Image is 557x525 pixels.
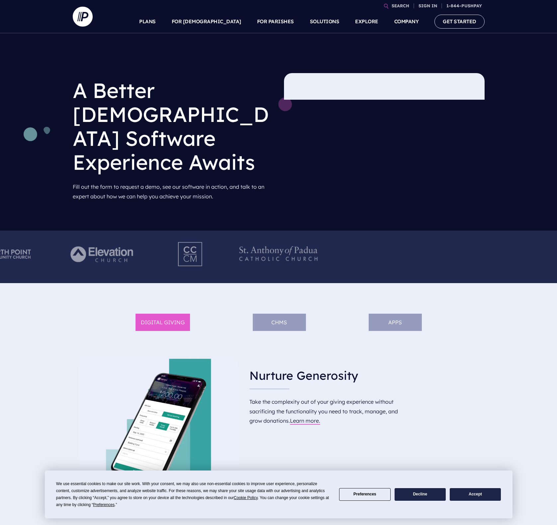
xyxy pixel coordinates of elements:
[257,10,294,33] a: FOR PARISHES
[93,502,115,507] span: Preferences
[395,488,446,501] button: Decline
[394,10,419,33] a: COMPANY
[78,358,239,497] img: giving (Picture)
[369,314,422,331] li: APPS
[73,179,273,204] p: Fill out the form to request a demo, see our software in action, and talk to an expert about how ...
[234,495,258,500] span: Cookie Policy
[73,73,273,179] h1: A Better [DEMOGRAPHIC_DATA] Software Experience Awaits
[310,10,339,33] a: SOLUTIONS
[172,10,241,33] a: FOR [DEMOGRAPHIC_DATA]
[56,480,331,508] div: We use essential cookies to make our site work. With your consent, we may also use non-essential ...
[139,10,156,33] a: PLANS
[290,417,320,424] a: Learn more.
[450,488,501,501] button: Accept
[164,236,217,272] img: Pushpay_Logo__CCM
[45,471,512,518] div: Cookie Consent Prompt
[355,10,378,33] a: EXPLORE
[339,488,390,501] button: Preferences
[249,363,411,389] h3: Nurture Generosity
[434,15,485,28] a: GET STARTED
[249,394,411,428] p: Take the complexity out of your giving experience without sacrificing the functionality you need ...
[136,314,190,331] li: DIGITAL GIVING
[233,236,324,272] img: Pushpay_Logo__StAnthony
[57,236,148,272] img: Pushpay_Logo__Elevation
[253,314,306,331] li: ChMS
